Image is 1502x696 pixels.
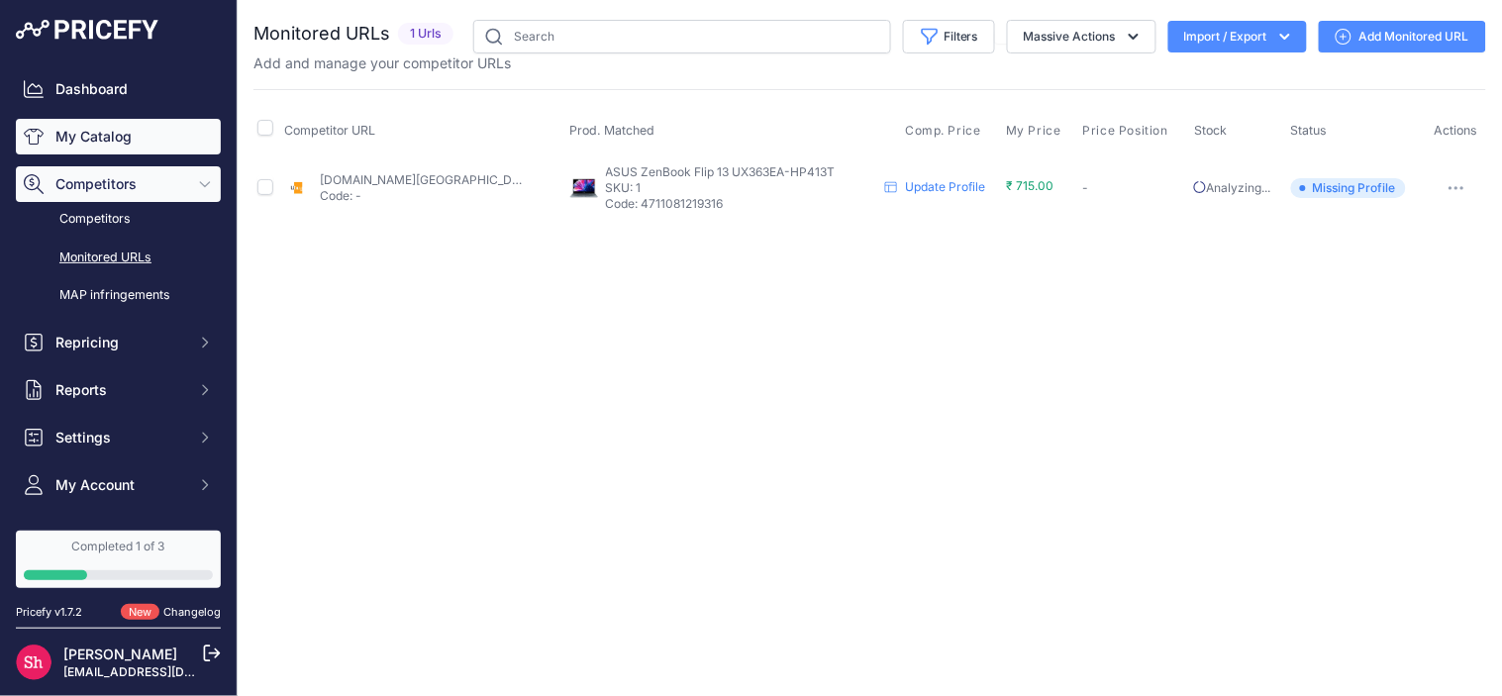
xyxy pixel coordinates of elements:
span: Settings [55,428,185,447]
span: Actions [1435,123,1478,138]
p: SKU: 1 [606,180,878,196]
a: Completed 1 of 3 [16,531,221,588]
a: MAP infringements [16,278,221,313]
a: Add Monitored URL [1319,21,1486,52]
span: Missing Profile [1291,178,1406,198]
p: Code: 4711081219316 [606,196,878,212]
p: Code: - [320,188,526,204]
span: Competitors [55,174,185,194]
a: Competitors [16,202,221,237]
p: Analyzing... [1194,180,1282,196]
button: Comp. Price [905,123,985,139]
p: Add and manage your competitor URLs [253,53,511,73]
span: Status [1291,123,1328,138]
span: Price Position [1083,123,1168,139]
button: Price Position [1083,123,1172,139]
div: Pricefy v1.7.2 [16,604,82,621]
img: Pricefy Logo [16,20,158,40]
span: My Price [1006,123,1061,139]
span: ₹ 715.00 [1006,178,1053,193]
span: Comp. Price [905,123,981,139]
button: Filters [903,20,995,53]
a: Update Profile [905,179,985,194]
h2: Monitored URLs [253,20,390,48]
span: Repricing [55,333,185,352]
button: Massive Actions [1007,20,1156,53]
a: Dashboard [16,71,221,107]
span: My Account [55,475,185,495]
button: My Account [16,467,221,503]
a: Changelog [163,605,221,619]
span: Competitor URL [284,123,375,138]
span: New [121,604,159,621]
button: Repricing [16,325,221,360]
div: Completed 1 of 3 [24,539,213,554]
span: Prod. Matched [570,123,655,138]
span: 1 Urls [398,23,453,46]
a: [PERSON_NAME] [63,646,177,662]
input: Search [473,20,891,53]
button: My Price [1006,123,1065,139]
nav: Sidebar [16,71,221,657]
span: Stock [1194,123,1227,138]
p: - [1083,180,1187,196]
span: ASUS ZenBook Flip 13 UX363EA-HP413T [606,164,836,179]
a: Monitored URLs [16,241,221,275]
a: My Catalog [16,119,221,154]
button: Reports [16,372,221,408]
a: [DOMAIN_NAME][GEOGRAPHIC_DATA][URL][DEMOGRAPHIC_DATA] [320,172,702,187]
a: [EMAIL_ADDRESS][DOMAIN_NAME] [63,664,270,679]
span: Reports [55,380,185,400]
button: Import / Export [1168,21,1307,52]
button: Competitors [16,166,221,202]
button: Settings [16,420,221,455]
